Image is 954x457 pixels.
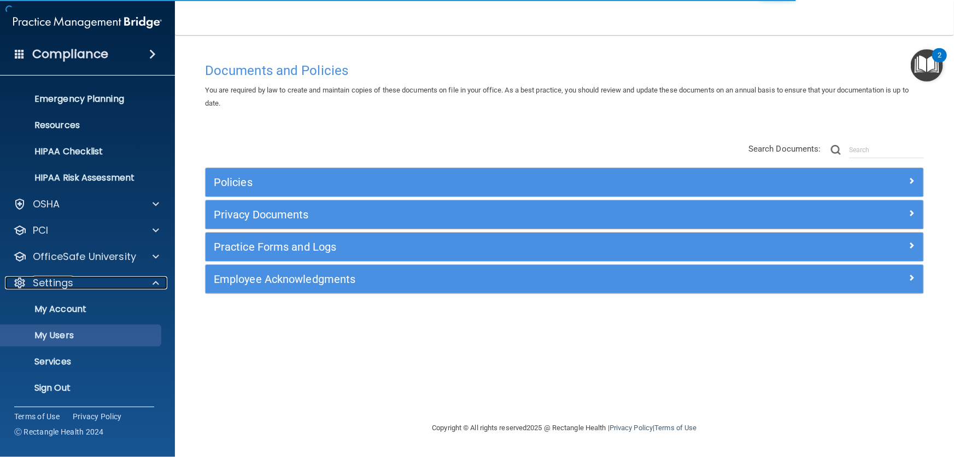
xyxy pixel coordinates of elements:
h5: Privacy Documents [214,209,736,221]
h5: Employee Acknowledgments [214,273,736,285]
h5: Policies [214,176,736,188]
a: Privacy Policy [610,424,653,432]
span: Search Documents: [748,144,821,154]
button: Open Resource Center, 2 new notifications [911,49,943,82]
p: Emergency Planning [7,94,156,105]
p: OSHA [33,198,60,211]
a: Terms of Use [654,424,697,432]
p: PCI [33,224,48,237]
a: PCI [13,224,159,237]
a: Privacy Policy [73,411,122,422]
div: Copyright © All rights reserved 2025 @ Rectangle Health | | [365,410,764,446]
img: ic-search.3b580494.png [831,145,841,155]
h4: Documents and Policies [205,63,924,78]
a: OSHA [13,198,159,211]
img: PMB logo [13,11,162,33]
div: 2 [938,55,941,70]
input: Search [849,142,924,158]
p: My Account [7,304,156,315]
p: My Users [7,330,156,341]
a: Privacy Documents [214,206,915,223]
p: HIPAA Risk Assessment [7,172,156,183]
p: Sign Out [7,383,156,394]
a: Policies [214,173,915,191]
a: OfficeSafe University [13,250,159,263]
span: Ⓒ Rectangle Health 2024 [14,426,104,437]
a: Terms of Use [14,411,60,422]
p: HIPAA Checklist [7,146,156,157]
p: Services [7,356,156,367]
p: Resources [7,120,156,131]
iframe: Drift Widget Chat Controller [765,379,941,423]
a: Settings [13,276,159,290]
a: Employee Acknowledgments [214,270,915,288]
p: Settings [33,276,73,290]
h5: Practice Forms and Logs [214,241,736,253]
p: OfficeSafe University [33,250,136,263]
span: You are required by law to create and maintain copies of these documents on file in your office. ... [205,86,909,107]
h4: Compliance [32,47,108,62]
a: Practice Forms and Logs [214,238,915,256]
